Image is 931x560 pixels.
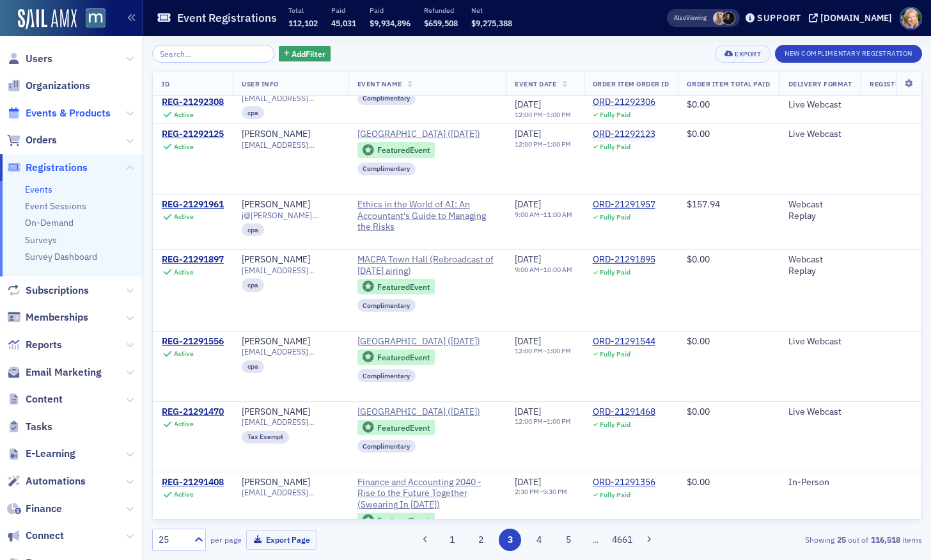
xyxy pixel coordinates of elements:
[162,254,224,266] a: REG-21291897
[600,268,630,276] div: Fully Paid
[26,133,57,147] span: Orders
[279,46,331,62] button: AddFilter
[471,6,512,15] p: Net
[788,99,852,111] div: Live Webcast
[809,13,896,22] button: [DOMAIN_NAME]
[288,18,318,28] span: 112,102
[441,529,463,551] button: 1
[174,490,194,499] div: Active
[544,210,572,219] time: 11:00 AM
[357,279,435,295] div: Featured Event
[246,530,317,550] button: Export Page
[162,79,169,88] span: ID
[242,223,264,236] div: cpa
[162,129,224,140] div: REG-21292125
[593,97,655,108] a: ORD-21292306
[515,79,556,88] span: Event Date
[357,254,497,276] a: MACPA Town Hall (Rebroadcast of [DATE] airing)
[242,211,340,220] span: j@[PERSON_NAME][DOMAIN_NAME]
[687,198,720,210] span: $157.94
[515,417,571,426] div: –
[357,420,435,436] div: Featured Event
[242,129,310,140] div: [PERSON_NAME]
[515,99,541,110] span: [DATE]
[377,424,430,431] div: Featured Event
[357,513,435,529] div: Featured Event
[593,254,655,266] a: ORD-21291895
[377,284,430,291] div: Featured Event
[515,110,543,119] time: 12:00 PM
[7,284,89,298] a: Subscriptions
[674,13,686,22] div: Also
[515,347,571,355] div: –
[547,417,571,426] time: 1:00 PM
[687,335,710,347] span: $0.00
[357,163,416,175] div: Complimentary
[377,354,430,361] div: Featured Event
[7,502,62,516] a: Finance
[242,278,264,291] div: cpa
[788,129,852,140] div: Live Webcast
[162,336,224,348] div: REG-21291556
[515,487,539,496] time: 2:30 PM
[7,420,52,434] a: Tasks
[547,140,571,148] time: 1:00 PM
[162,477,224,488] a: REG-21291408
[242,417,340,427] span: [EMAIL_ADDRESS][DOMAIN_NAME]
[357,254,497,276] span: MACPA Town Hall (Rebroadcast of August 2025 airing)
[162,199,224,211] a: REG-21291961
[7,106,111,120] a: Events & Products
[544,265,572,274] time: 10:00 AM
[788,477,852,488] div: In-Person
[357,92,416,105] div: Complimentary
[757,12,801,24] div: Support
[7,392,63,406] a: Content
[687,476,710,488] span: $0.00
[600,350,630,358] div: Fully Paid
[242,199,310,211] div: [PERSON_NAME]
[370,18,411,28] span: $9,934,896
[357,477,497,511] span: Finance and Accounting 2040 - Rise to the Future Together (Swearing In 2025)
[357,440,416,452] div: Complimentary
[377,517,430,524] div: Featured Event
[515,335,541,347] span: [DATE]
[547,346,571,355] time: 1:00 PM
[25,200,86,212] a: Event Sessions
[242,488,340,497] span: [EMAIL_ADDRESS][DOMAIN_NAME]
[593,129,655,140] a: ORD-21292123
[515,476,541,488] span: [DATE]
[370,6,411,15] p: Paid
[174,143,194,151] div: Active
[515,210,540,219] time: 9:00 AM
[26,365,102,380] span: Email Marketing
[788,406,852,418] div: Live Webcast
[357,406,497,418] a: [GEOGRAPHIC_DATA] ([DATE])
[357,477,497,511] a: Finance and Accounting 2040 - Rise to the Future Together (Swearing In [DATE])
[735,51,761,58] div: Export
[834,534,848,545] strong: 25
[600,420,630,429] div: Fully Paid
[242,406,310,418] div: [PERSON_NAME]
[292,48,325,60] span: Add Filter
[593,477,655,488] a: ORD-21291356
[174,349,194,358] div: Active
[174,420,194,428] div: Active
[600,143,630,151] div: Fully Paid
[424,6,458,15] p: Refunded
[515,253,541,265] span: [DATE]
[26,474,86,488] span: Automations
[547,110,571,119] time: 1:00 PM
[357,79,402,88] span: Event Name
[515,128,541,140] span: [DATE]
[242,431,289,444] div: Tax Exempt
[152,45,274,63] input: Search…
[242,254,310,266] a: [PERSON_NAME]
[528,529,551,551] button: 4
[7,529,64,543] a: Connect
[210,534,242,545] label: per page
[26,310,88,324] span: Memberships
[788,199,852,221] div: Webcast Replay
